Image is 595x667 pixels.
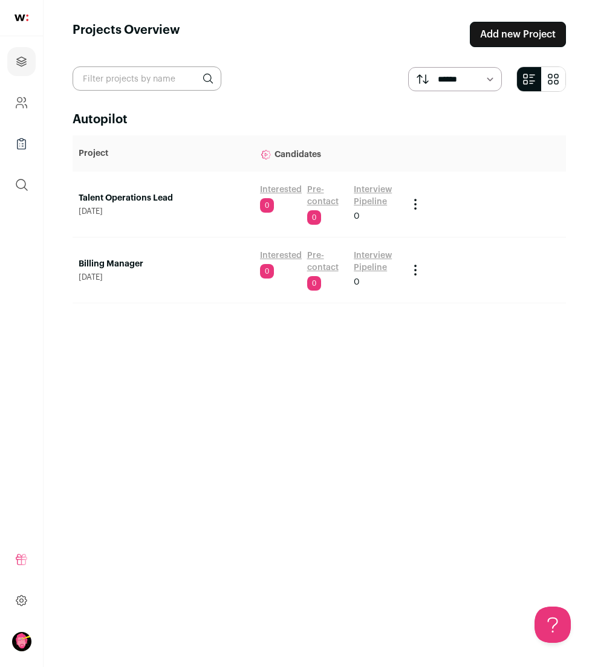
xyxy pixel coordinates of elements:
a: Projects [7,47,36,76]
span: [DATE] [79,272,248,282]
a: Interview Pipeline [354,250,396,274]
p: Project [79,147,248,159]
img: wellfound-shorthand-0d5821cbd27db2630d0214b213865d53afaa358527fdda9d0ea32b1df1b89c2c.svg [15,14,28,21]
a: Add new Project [470,22,566,47]
h2: Autopilot [73,111,566,128]
a: Interview Pipeline [354,184,396,208]
a: Interested [260,184,302,196]
a: Pre-contact [307,250,350,274]
p: Candidates [260,141,396,166]
h1: Projects Overview [73,22,180,47]
span: 0 [260,264,274,279]
iframe: Help Scout Beacon - Open [535,607,571,643]
button: Project Actions [408,263,423,277]
a: Company and ATS Settings [7,88,36,117]
input: Filter projects by name [73,66,221,91]
a: Interested [260,250,302,262]
a: Billing Manager [79,258,248,270]
span: 0 [307,276,321,291]
span: [DATE] [79,207,248,216]
img: 328686-medium_jpg [12,632,31,651]
span: 0 [354,276,360,288]
button: Project Actions [408,197,423,211]
span: 0 [354,210,360,222]
button: Open dropdown [12,632,31,651]
span: 0 [260,198,274,213]
a: Talent Operations Lead [79,192,248,204]
a: Pre-contact [307,184,350,208]
span: 0 [307,210,321,225]
a: Company Lists [7,129,36,158]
